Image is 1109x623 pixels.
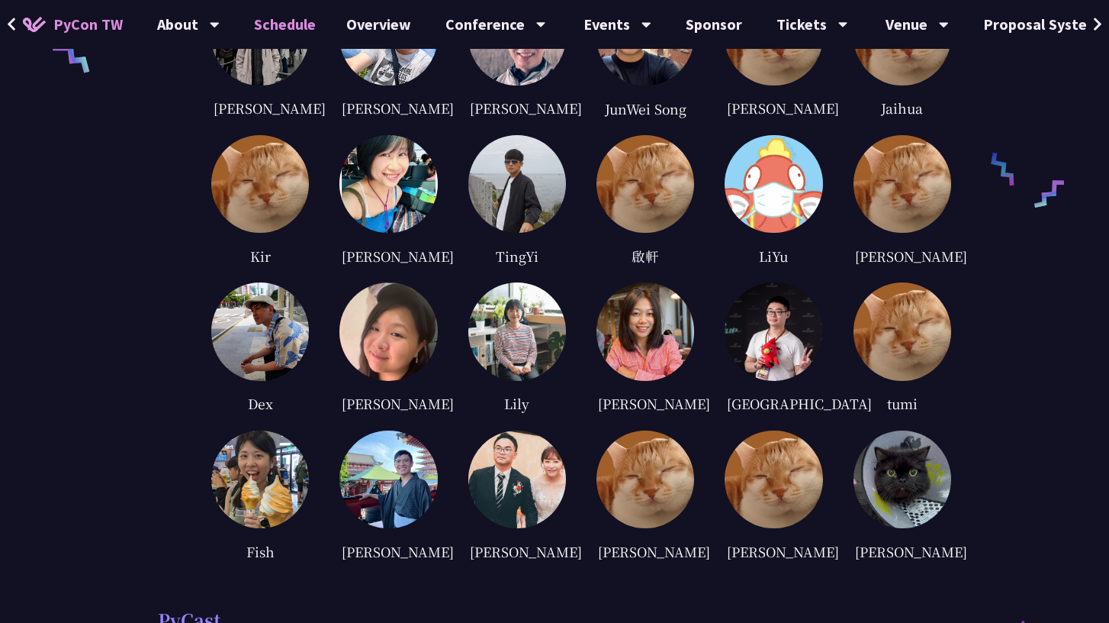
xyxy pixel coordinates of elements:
div: [PERSON_NAME] [339,244,437,267]
div: [PERSON_NAME] [596,392,694,415]
img: David%20Jr..fdf81e2.jpg [339,431,437,528]
div: [PERSON_NAME] [596,540,694,563]
div: [PERSON_NAME] [339,540,437,563]
div: TingYi [468,244,566,267]
a: PyCon TW [8,5,138,44]
img: default.0dba411.jpg [596,431,694,528]
div: 啟軒 [596,244,694,267]
div: [PERSON_NAME] [853,244,951,267]
div: [PERSON_NAME] [468,540,566,563]
img: default.0dba411.jpg [853,135,951,233]
div: [PERSON_NAME] [339,97,437,120]
div: LiYu [725,244,822,267]
img: Connie.55915c9.jpg [339,135,437,233]
div: JunWei Song [596,97,694,120]
div: Dex [211,392,309,415]
img: Dex.889d558.jpg [211,282,309,380]
div: [PERSON_NAME] [725,540,822,563]
div: Fish [211,540,309,563]
img: Fish.281b62b.jpg [211,431,309,528]
div: [PERSON_NAME] [468,97,566,120]
div: [PERSON_NAME] [211,97,309,120]
img: Anna%20Chu.7b22e8b.jpg [596,282,694,380]
div: Lily [468,392,566,415]
img: Lily.b57dfd1.jpg [468,282,566,380]
img: default.0dba411.jpg [853,282,951,380]
img: Kazan.cb0644c.jpg [725,282,822,380]
img: default.0dba411.jpg [596,135,694,233]
div: [PERSON_NAME] [339,392,437,415]
img: default.0dba411.jpg [211,135,309,233]
div: Kir [211,244,309,267]
div: tumi [853,392,951,415]
div: Jaihua [853,97,951,120]
span: PyCon TW [53,13,123,36]
img: TingYi.20a04cb.jpg [468,135,566,233]
div: [GEOGRAPHIC_DATA] [725,392,822,415]
div: [PERSON_NAME] [853,540,951,563]
div: [PERSON_NAME] [725,97,822,120]
img: %E5%9D%A4%E8%B3%A2.f287f01.jpg [468,431,566,528]
img: Home icon of PyCon TW 2025 [23,17,46,32]
img: LiYu.96c16cb.jpg [725,135,822,233]
img: Lois.f7d7a6d.jpg [339,282,437,380]
img: Gina.b155a9d.jpg [853,431,951,528]
img: default.0dba411.jpg [725,431,822,528]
